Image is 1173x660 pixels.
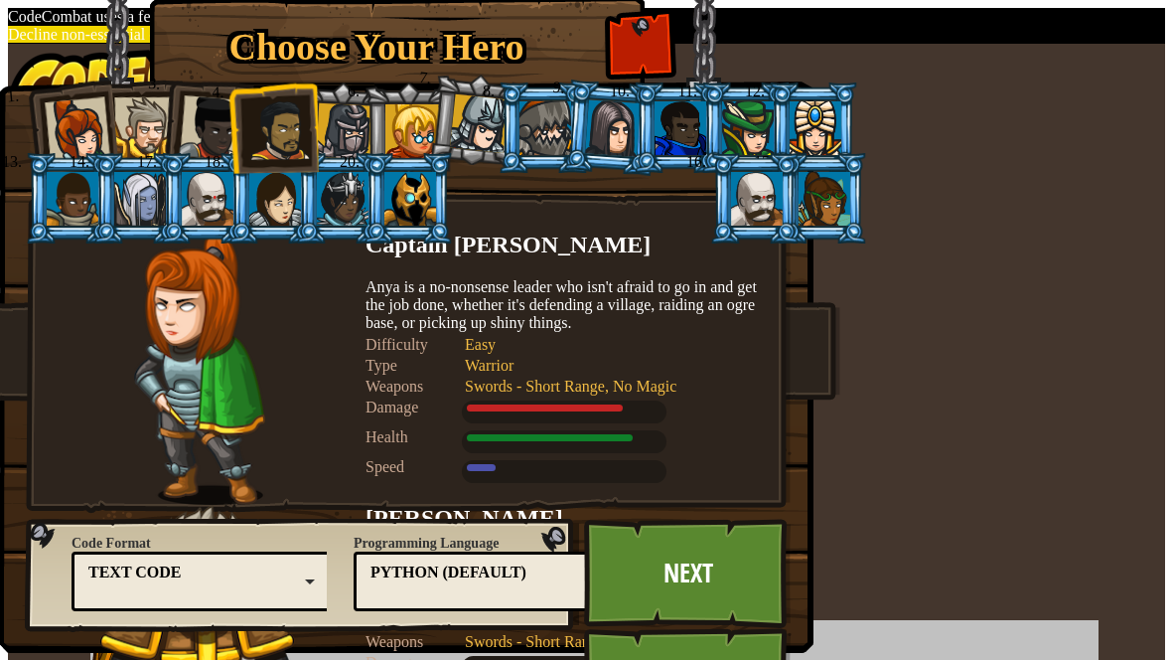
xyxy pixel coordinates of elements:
li: Naria of the Leaf [701,82,791,173]
div: Deals 120% of listed Warrior weapon damage. [366,399,763,425]
div: Type [366,357,465,375]
img: captain-pose.png [134,232,264,505]
li: Pender Spellbane [769,82,858,173]
li: Senick Steelclaw [499,82,588,173]
li: Ritic the Cold [364,153,453,244]
li: Hattori Hanzō [426,71,524,170]
div: Python (Default) [370,564,626,581]
li: Arryn Stonewall [26,153,115,244]
li: Alejandro the Duelist [227,82,319,174]
div: Speed [366,458,465,476]
h2: [PERSON_NAME] [366,505,763,532]
li: Zana Woodheart [778,153,867,244]
li: Miss Hushbaum [364,82,453,173]
div: Text code [88,564,344,581]
div: Damage [366,399,465,416]
div: Difficulty [366,336,465,354]
div: Easy [465,336,743,354]
li: Okar Stompfoot [710,153,800,244]
div: Health [366,428,465,446]
li: Nalfar Cryptor [93,153,183,244]
h2: Captain [PERSON_NAME] [366,232,763,258]
img: language-selector-background.png [25,519,579,632]
li: Usara Master Wizard [296,153,385,244]
span: Code Format [72,536,151,551]
li: Captain Anya Weston [22,79,119,176]
div: Anya is a no-nonsense leader who isn't afraid to go in and get the job done, whether it's defendi... [366,278,763,332]
li: Omarn Brewstone [563,80,659,176]
li: Illia Shieldsmith [228,153,318,244]
li: Sir Tharin Thunderfist [93,80,183,170]
span: Programming Language [354,536,499,551]
li: Okar Stompfoot [161,153,250,244]
div: Moves at 6 meters per second. [366,458,763,485]
li: Lady Ida Justheart [157,76,254,173]
h1: Choose Your Hero [153,25,600,69]
div: Gains 140% of listed Warrior armor health. [366,428,763,455]
li: Amara Arrowhead [294,81,388,176]
div: Weapons [366,378,465,396]
div: Swords - Short Range, No Magic [465,378,743,396]
div: Warrior [465,357,743,375]
li: Gordon the Stalwart [634,82,723,173]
